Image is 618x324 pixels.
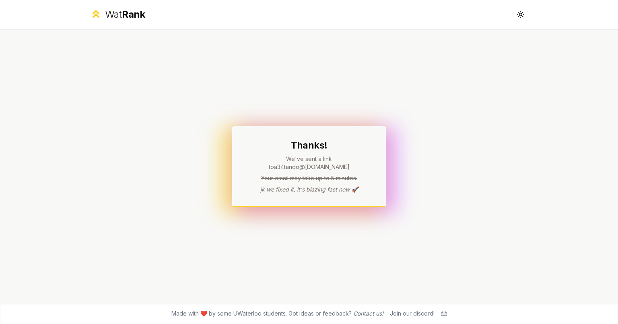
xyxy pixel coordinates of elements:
span: Rank [122,8,145,20]
a: Contact us! [353,310,383,317]
h1: Thanks! [245,139,373,152]
a: WatRank [90,8,145,21]
div: Join our discord! [390,310,435,318]
p: Your email may take up to 5 minutes. [245,174,373,182]
p: We've sent a link to a34tando @[DOMAIN_NAME] [245,155,373,171]
div: Wat [105,8,145,21]
span: Made with ❤️ by some UWaterloo students. Got ideas or feedback? [171,310,383,318]
p: jk we fixed it, it's blazing fast now 🚀 [245,185,373,194]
